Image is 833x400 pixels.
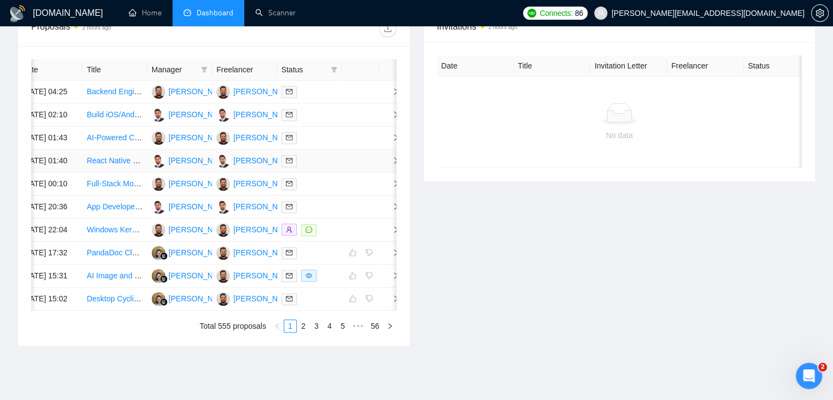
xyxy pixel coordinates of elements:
[216,133,296,141] a: AA[PERSON_NAME]
[233,132,296,144] div: [PERSON_NAME]
[271,319,284,333] button: left
[233,155,296,167] div: [PERSON_NAME]
[286,272,292,279] span: mail
[383,249,400,256] span: right
[383,88,400,95] span: right
[152,202,232,210] a: FM[PERSON_NAME]
[284,320,296,332] a: 1
[9,5,26,22] img: logo
[597,9,605,17] span: user
[87,202,256,211] a: App Developer for Roofing Company Client Portal
[233,270,296,282] div: [PERSON_NAME]
[152,131,165,145] img: AA
[152,246,165,260] img: ES
[233,247,296,259] div: [PERSON_NAME]
[383,134,400,141] span: right
[82,81,147,104] td: Backend Engineer – LLM Infrastructure & Chat Interfaces;
[152,225,232,233] a: AA[PERSON_NAME]
[152,294,232,302] a: ES[PERSON_NAME]
[336,319,349,333] li: 5
[152,154,165,168] img: FM
[216,110,296,118] a: FM[PERSON_NAME]
[82,127,147,150] td: AI-Powered Code Visionary (Full Stack Python Developer)
[383,157,400,164] span: right
[383,319,397,333] li: Next Page
[812,9,828,18] span: setting
[286,203,292,210] span: mail
[216,246,230,260] img: AA
[216,156,296,164] a: FM[PERSON_NAME]
[380,24,396,33] span: download
[349,319,367,333] li: Next 5 Pages
[169,132,232,144] div: [PERSON_NAME]
[216,85,230,99] img: AA
[169,108,232,121] div: [PERSON_NAME]
[233,108,296,121] div: [PERSON_NAME]
[383,295,400,302] span: right
[152,223,165,237] img: AA
[152,85,165,99] img: AA
[216,154,230,168] img: FM
[216,269,230,283] img: AA
[197,8,233,18] span: Dashboard
[152,156,232,164] a: FM[PERSON_NAME]
[383,111,400,118] span: right
[199,61,210,78] span: filter
[818,363,827,372] span: 2
[337,320,349,332] a: 5
[152,271,232,279] a: ES[PERSON_NAME]
[87,179,386,188] a: Full-Stack Mobile Developer (React Native + Node.js) for AI-Driven Gig Marketplace App
[87,133,285,142] a: AI-Powered Code Visionary (Full Stack Python Developer)
[169,270,232,282] div: [PERSON_NAME]
[233,85,296,98] div: [PERSON_NAME]
[87,87,284,96] a: Backend Engineer – LLM Infrastructure & Chat Interfaces;
[286,157,292,164] span: mail
[152,200,165,214] img: FM
[18,59,82,81] th: Date
[152,87,232,95] a: AA[PERSON_NAME]
[169,155,232,167] div: [PERSON_NAME]
[437,20,802,33] span: Invitations
[160,275,168,283] img: gigradar-bm.png
[744,55,820,77] th: Status
[18,265,82,288] td: [DATE] 15:31
[18,150,82,173] td: [DATE] 01:40
[306,272,312,279] span: eye
[233,178,296,190] div: [PERSON_NAME]
[284,319,297,333] li: 1
[233,201,296,213] div: [PERSON_NAME]
[216,87,296,95] a: AA[PERSON_NAME]
[216,200,230,214] img: FM
[160,252,168,260] img: gigradar-bm.png
[82,25,111,31] time: 2 hours ago
[514,55,590,77] th: Title
[82,59,147,81] th: Title
[31,20,214,37] div: Proposals
[286,295,292,302] span: mail
[87,225,304,234] a: Windows Kernel Driver Development for Device Communication
[169,247,232,259] div: [PERSON_NAME]
[18,196,82,219] td: [DATE] 20:36
[152,177,165,191] img: AA
[169,293,232,305] div: [PERSON_NAME]
[575,7,583,19] span: 86
[152,248,232,256] a: ES[PERSON_NAME]
[329,61,340,78] span: filter
[297,319,310,333] li: 2
[216,131,230,145] img: AA
[18,81,82,104] td: [DATE] 04:25
[169,85,232,98] div: [PERSON_NAME]
[87,294,256,303] a: Desktop Cycling Workout Generator Development
[152,64,197,76] span: Manager
[18,219,82,242] td: [DATE] 22:04
[152,292,165,306] img: ES
[183,9,191,16] span: dashboard
[200,319,266,333] li: Total 555 proposals
[437,55,514,77] th: Date
[274,323,280,329] span: left
[233,224,296,236] div: [PERSON_NAME]
[349,319,367,333] span: •••
[324,320,336,332] a: 4
[152,179,232,187] a: AA[PERSON_NAME]
[383,226,400,233] span: right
